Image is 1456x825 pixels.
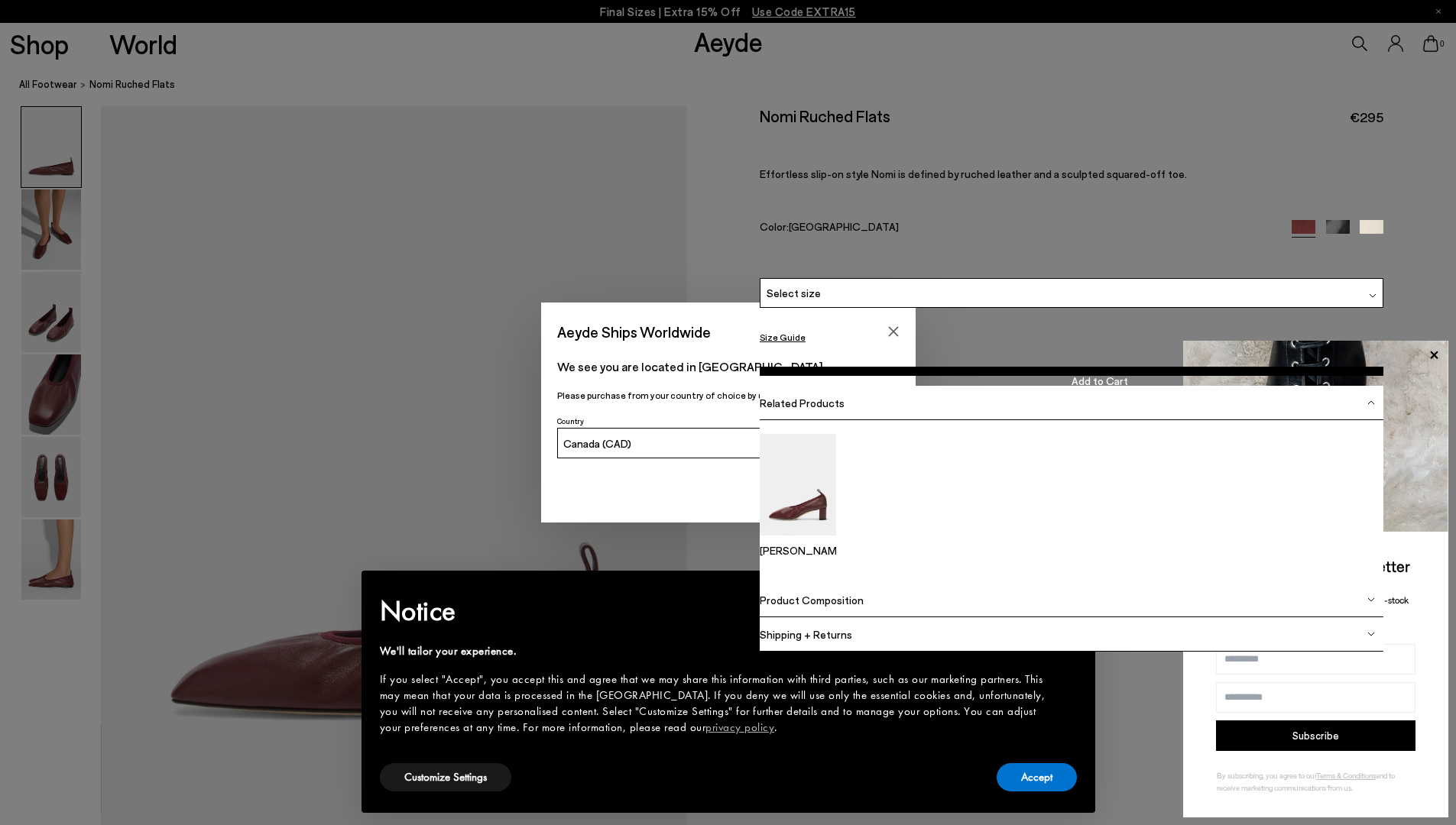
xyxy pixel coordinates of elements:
[380,591,1052,631] h2: Notice
[1350,108,1383,127] span: €295
[760,167,1383,180] p: Effortless slip-on style Nomi is defined by ruched leather and a sculpted squared-off toe.
[760,220,1272,238] div: Color:
[705,720,774,735] a: privacy policy
[557,357,900,376] p: We see you are located in [GEOGRAPHIC_DATA]
[1072,371,1128,390] span: Add to Cart
[760,367,1383,376] button: Add to Cart
[1367,596,1375,603] img: svg%3E
[1217,771,1316,780] span: By subscribing, you agree to our
[557,319,711,345] span: Aeyde Ships Worldwide
[380,671,1052,736] div: If you select "Accept", you accept this and agree that we may share this information with third p...
[1316,771,1376,780] a: Terms & Conditions
[760,544,836,557] p: [PERSON_NAME]
[1367,399,1375,406] img: svg%3E
[760,628,852,641] span: Shipping + Returns
[1216,720,1415,751] button: Subscribe
[760,396,845,409] span: Related Products
[380,643,1052,659] div: We'll tailor your experience.
[760,328,806,347] button: Size Guide
[380,763,511,791] button: Customize Settings
[563,437,631,450] span: Canada (CAD)
[557,416,584,425] span: Country
[1367,630,1375,638] img: svg%3E
[760,525,836,557] a: Narissa Ruched Pumps [PERSON_NAME]
[760,594,864,607] span: Product Composition
[997,763,1077,791] button: Accept
[760,434,836,535] img: Narissa Ruched Pumps
[767,285,821,301] span: Select size
[557,388,900,403] p: Please purchase from your country of choice by using the below selection:
[1369,292,1377,299] img: svg%3E
[760,106,890,125] h2: Nomi Ruched Flats
[789,220,899,233] span: [GEOGRAPHIC_DATA]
